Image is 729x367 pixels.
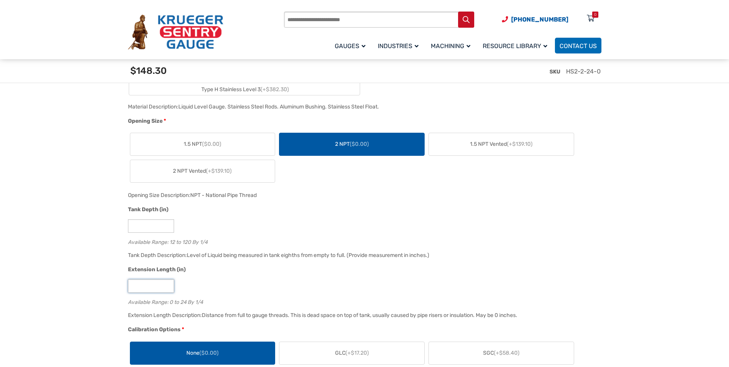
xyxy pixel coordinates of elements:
span: Material Description: [128,103,178,110]
a: Gauges [330,37,373,55]
span: (+$58.40) [494,350,520,356]
span: 1.5 NPT Vented [470,140,533,148]
span: 2 NPT [335,140,369,148]
span: SKU [550,68,560,75]
span: Opening Size Description: [128,192,190,199]
span: 2 NPT Vented [173,167,232,175]
span: ($0.00) [199,350,219,356]
abbr: required [182,325,184,334]
div: Level of Liquid being measured in tank eighths from empty to full. (Provide measurement in inches.) [187,252,429,259]
span: (+$17.20) [345,350,369,356]
abbr: required [164,117,166,125]
div: NPT - National Pipe Thread [190,192,257,199]
span: None [186,349,219,357]
div: Distance from full to gauge threads. This is dead space on top of tank, usually caused by pipe ri... [202,312,517,319]
div: 0 [594,12,596,18]
span: (+$139.10) [206,168,232,174]
span: Extension Length (in) [128,266,186,273]
span: SGC [483,349,520,357]
span: ($0.00) [350,141,369,147]
a: Machining [426,37,478,55]
div: Available Range: 0 to 24 By 1/4 [128,297,598,305]
span: Contact Us [560,42,597,50]
span: 1.5 NPT [184,140,221,148]
img: Krueger Sentry Gauge [128,15,223,50]
a: Contact Us [555,38,601,53]
span: Calibration Options [128,326,181,333]
div: Liquid Level Gauge. Stainless Steel Rods. Aluminum Bushing. Stainless Steel Float. [178,103,379,110]
span: ($0.00) [202,141,221,147]
span: [PHONE_NUMBER] [511,16,568,23]
span: GLC [335,349,369,357]
span: Extension Length Description: [128,312,202,319]
span: (+$139.10) [507,141,533,147]
span: Opening Size [128,118,163,124]
span: Tank Depth (in) [128,206,168,213]
span: HS2-2-24-0 [566,68,601,75]
span: Resource Library [483,42,547,50]
span: Machining [431,42,470,50]
span: Tank Depth Description: [128,252,187,259]
a: Phone Number (920) 434-8860 [502,15,568,24]
span: (+$382.30) [261,86,289,93]
span: Industries [378,42,418,50]
a: Industries [373,37,426,55]
div: Available Range: 12 to 120 By 1/4 [128,237,598,245]
span: Gauges [335,42,365,50]
a: Resource Library [478,37,555,55]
